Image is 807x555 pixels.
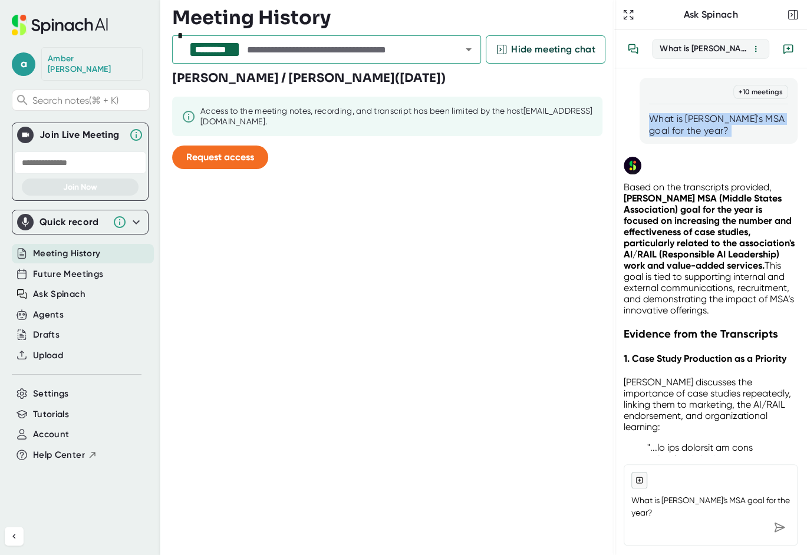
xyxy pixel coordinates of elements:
[48,54,136,74] div: Amber Berry
[186,151,254,163] span: Request access
[785,6,801,23] button: Close conversation sidebar
[39,216,107,228] div: Quick record
[19,129,31,141] img: Join Live Meeting
[624,327,798,341] h3: Evidence from the Transcripts
[637,9,785,21] div: Ask Spinach
[649,113,788,137] div: What is [PERSON_NAME]'s MSA goal for the year?
[63,182,97,192] span: Join Now
[33,349,63,362] button: Upload
[624,376,798,432] p: [PERSON_NAME] discusses the importance of case studies repeatedly, linking them to marketing, the...
[33,448,97,462] button: Help Center
[620,6,637,23] button: Expand to Ask Spinach page
[33,308,64,322] button: Agents
[200,106,593,127] div: Access to the meeting notes, recording, and transcript has been limited by the host [EMAIL_ADDRES...
[172,70,446,87] h3: [PERSON_NAME] / [PERSON_NAME] ( [DATE] )
[172,6,331,29] h3: Meeting History
[39,129,123,141] div: Join Live Meeting
[5,527,24,546] button: Collapse sidebar
[769,517,790,538] div: Send message
[33,288,85,301] button: Ask Spinach
[33,428,69,441] button: Account
[17,123,143,147] div: Join Live MeetingJoin Live Meeting
[33,448,85,462] span: Help Center
[33,247,100,260] button: Meeting History
[460,41,477,58] button: Open
[511,42,595,57] span: Hide meeting chat
[33,387,69,401] button: Settings
[776,37,800,61] button: New conversation
[33,328,60,342] button: Drafts
[733,85,788,99] div: + 10 meetings
[621,37,645,61] button: View conversation history
[624,181,798,316] p: Based on the transcripts provided, This goal is tied to supporting internal and external communic...
[486,35,605,64] button: Hide meeting chat
[172,146,268,169] button: Request access
[660,44,750,54] div: What is [PERSON_NAME]'s MSA goal for the year?
[22,179,139,196] button: Join Now
[624,353,798,364] h4: 1. Case Study Production as a Priority
[12,52,35,76] span: a
[32,95,146,106] span: Search notes (⌘ + K)
[17,210,143,234] div: Quick record
[33,408,69,421] button: Tutorials
[33,267,103,281] button: Future Meetings
[624,193,795,271] strong: [PERSON_NAME] MSA (Middle States Association) goal for the year is focused on increasing the numb...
